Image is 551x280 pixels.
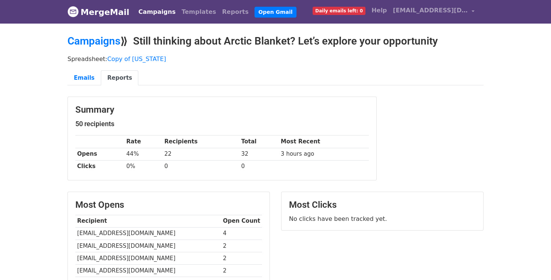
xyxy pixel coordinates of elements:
[67,4,129,20] a: MergeMail
[107,55,166,63] a: Copy of [US_STATE]
[101,70,138,86] a: Reports
[124,136,163,148] th: Rate
[255,7,296,18] a: Open Gmail
[221,227,262,240] td: 4
[310,3,368,18] a: Daily emails left: 0
[75,160,124,173] th: Clicks
[221,240,262,252] td: 2
[393,6,468,15] span: [EMAIL_ADDRESS][DOMAIN_NAME]
[75,264,221,277] td: [EMAIL_ADDRESS][DOMAIN_NAME]
[75,200,262,210] h3: Most Opens
[75,215,221,227] th: Recipient
[75,240,221,252] td: [EMAIL_ADDRESS][DOMAIN_NAME]
[75,227,221,240] td: [EMAIL_ADDRESS][DOMAIN_NAME]
[135,4,178,19] a: Campaigns
[67,6,79,17] img: MergeMail logo
[221,264,262,277] td: 2
[289,200,476,210] h3: Most Clicks
[219,4,252,19] a: Reports
[289,215,476,223] p: No clicks have been tracked yet.
[240,160,279,173] td: 0
[67,35,120,47] a: Campaigns
[221,252,262,264] td: 2
[67,55,484,63] p: Spreadsheet:
[368,3,390,18] a: Help
[240,136,279,148] th: Total
[163,160,240,173] td: 0
[279,148,369,160] td: 3 hours ago
[313,7,365,15] span: Daily emails left: 0
[75,104,369,115] h3: Summary
[75,148,124,160] th: Opens
[390,3,478,21] a: [EMAIL_ADDRESS][DOMAIN_NAME]
[75,120,369,128] h5: 50 recipients
[67,70,101,86] a: Emails
[163,148,240,160] td: 22
[221,215,262,227] th: Open Count
[124,160,163,173] td: 0%
[178,4,219,19] a: Templates
[240,148,279,160] td: 32
[124,148,163,160] td: 44%
[163,136,240,148] th: Recipients
[279,136,369,148] th: Most Recent
[67,35,484,48] h2: ⟫ Still thinking about Arctic Blanket? Let’s explore your opportunity
[75,252,221,264] td: [EMAIL_ADDRESS][DOMAIN_NAME]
